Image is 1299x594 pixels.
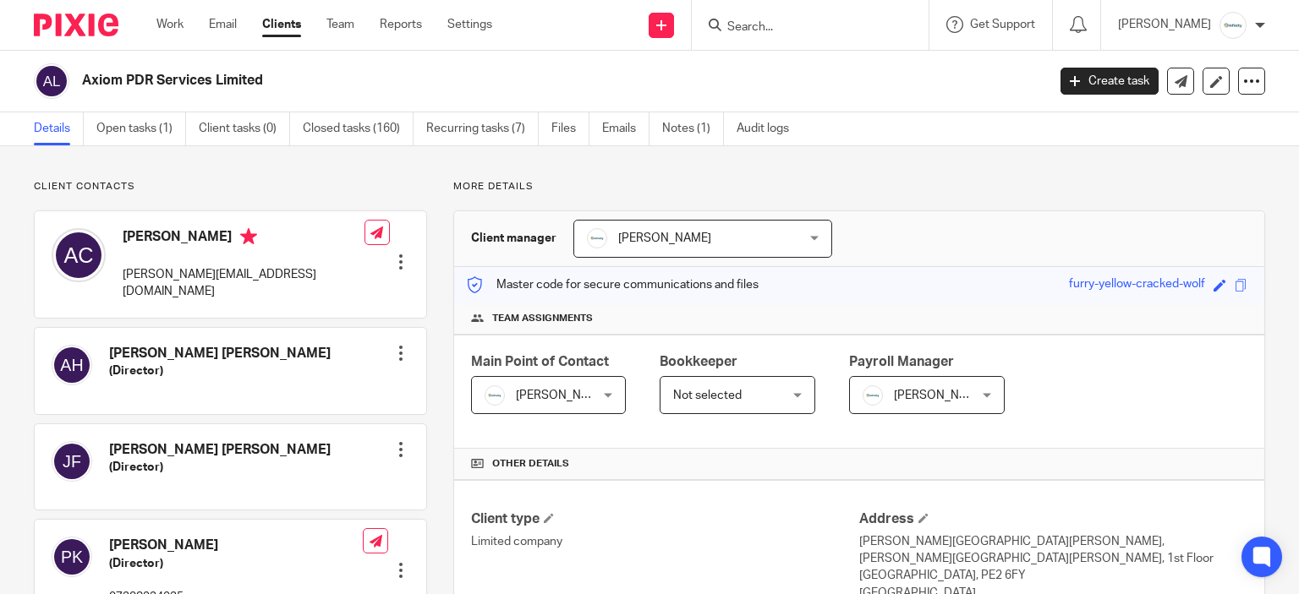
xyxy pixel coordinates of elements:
[303,112,414,145] a: Closed tasks (160)
[1069,275,1205,295] div: furry-yellow-cracked-wolf
[447,16,492,33] a: Settings
[471,230,556,247] h3: Client manager
[34,180,427,193] p: Client contacts
[471,533,859,550] p: Limited company
[471,510,859,528] h4: Client type
[426,112,539,145] a: Recurring tasks (7)
[467,276,759,293] p: Master code for secure communications and files
[109,345,331,362] h4: [PERSON_NAME] [PERSON_NAME]
[209,16,237,33] a: Email
[516,390,609,401] span: [PERSON_NAME]
[52,228,106,282] img: svg%3E
[859,533,1247,568] p: [PERSON_NAME][GEOGRAPHIC_DATA][PERSON_NAME], [PERSON_NAME][GEOGRAPHIC_DATA][PERSON_NAME], 1st Floor
[123,228,364,249] h4: [PERSON_NAME]
[602,112,649,145] a: Emails
[82,72,845,90] h2: Axiom PDR Services Limited
[96,112,186,145] a: Open tasks (1)
[673,390,742,401] span: Not selected
[1220,12,1247,39] img: Infinity%20Logo%20with%20Whitespace%20.png
[737,112,802,145] a: Audit logs
[492,312,593,325] span: Team assignments
[52,537,92,577] img: svg%3E
[587,228,607,248] img: Infinity%20Logo%20with%20Whitespace%20.png
[199,112,290,145] a: Client tasks (0)
[380,16,422,33] a: Reports
[34,63,69,99] img: svg%3E
[618,232,711,244] span: [PERSON_NAME]
[109,555,363,572] h5: (Director)
[849,355,954,368] span: Payroll Manager
[662,112,724,145] a: Notes (1)
[660,355,737,368] span: Bookkeeper
[52,345,92,385] img: svg%3E
[471,355,609,368] span: Main Point of Contact
[326,16,354,33] a: Team
[863,385,883,406] img: Infinity%20Logo%20with%20Whitespace%20.png
[109,537,363,554] h4: [PERSON_NAME]
[109,362,331,379] h5: (Director)
[726,20,878,35] input: Search
[551,112,589,145] a: Files
[1061,68,1159,95] a: Create task
[859,567,1247,584] p: [GEOGRAPHIC_DATA], PE2 6FY
[859,510,1247,528] h4: Address
[970,19,1035,30] span: Get Support
[109,459,331,476] h5: (Director)
[109,441,331,459] h4: [PERSON_NAME] [PERSON_NAME]
[240,228,257,245] i: Primary
[492,457,569,471] span: Other details
[52,441,92,482] img: svg%3E
[156,16,184,33] a: Work
[894,390,987,401] span: [PERSON_NAME]
[1118,16,1211,33] p: [PERSON_NAME]
[34,14,118,36] img: Pixie
[262,16,301,33] a: Clients
[34,112,84,145] a: Details
[485,385,505,406] img: Infinity%20Logo%20with%20Whitespace%20.png
[123,266,364,301] p: [PERSON_NAME][EMAIL_ADDRESS][DOMAIN_NAME]
[453,180,1265,193] p: More details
